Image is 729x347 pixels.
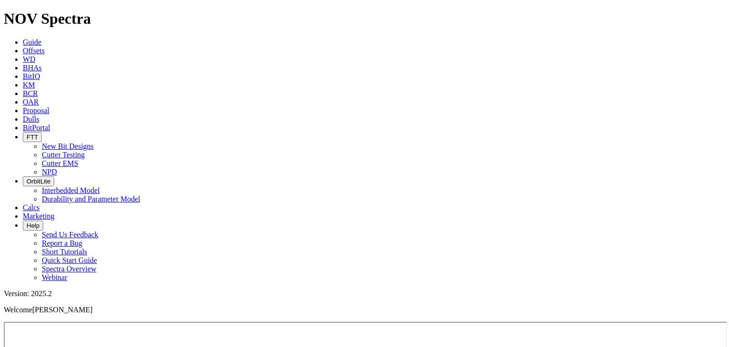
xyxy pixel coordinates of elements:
[23,212,55,220] a: Marketing
[27,178,50,185] span: OrbitLite
[42,273,67,281] a: Webinar
[23,64,42,72] a: BHAs
[42,195,140,203] a: Durability and Parameter Model
[4,306,725,314] p: Welcome
[27,222,39,229] span: Help
[42,256,97,264] a: Quick Start Guide
[32,306,93,314] span: [PERSON_NAME]
[23,106,49,115] a: Proposal
[42,231,98,239] a: Send Us Feedback
[42,239,82,247] a: Report a Bug
[23,47,45,55] a: Offsets
[42,265,96,273] a: Spectra Overview
[23,124,50,132] a: BitPortal
[23,115,39,123] a: Dulls
[23,72,40,80] a: BitIQ
[42,186,100,194] a: Interbedded Model
[23,98,39,106] a: OAR
[4,10,725,28] h1: NOV Spectra
[4,289,725,298] div: Version: 2025.2
[23,38,41,46] a: Guide
[27,134,38,141] span: FTT
[23,221,43,231] button: Help
[42,248,87,256] a: Short Tutorials
[23,132,42,142] button: FTT
[42,142,93,150] a: New Bit Designs
[23,55,36,63] a: WD
[23,89,38,97] a: BCR
[23,81,35,89] a: KM
[23,176,54,186] button: OrbitLite
[42,151,85,159] a: Cutter Testing
[42,159,78,167] a: Cutter EMS
[23,203,40,212] a: Calcs
[42,168,57,176] a: NPD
